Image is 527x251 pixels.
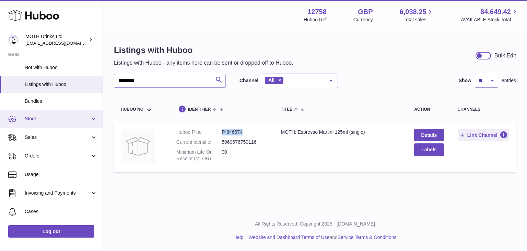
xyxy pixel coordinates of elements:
[248,234,329,240] a: Website and Dashboard Terms of Use
[281,129,401,135] div: MOTH: Espresso Martini 125ml (single)
[400,7,426,17] span: 6,038.25
[8,225,94,238] a: Log out
[307,7,327,17] strong: 12758
[25,40,101,46] span: [EMAIL_ADDRESS][DOMAIN_NAME]
[25,190,90,196] span: Invoicing and Payments
[281,107,292,112] span: title
[176,139,222,145] dt: Current identifier
[414,129,444,141] a: Details
[502,77,516,84] span: entries
[480,7,511,17] span: 84,649.42
[114,59,293,67] p: Listings with Huboo - any items here can be sent or dropped off to Huboo.
[338,234,397,240] a: Service Terms & Conditions
[222,139,267,145] dd: 5060676750116
[25,116,90,122] span: Stock
[246,234,396,241] li: and
[459,77,471,84] label: Show
[467,132,497,138] span: Link Channel
[25,171,97,178] span: Usage
[353,17,373,23] div: Currency
[414,107,444,112] div: action
[458,107,510,112] div: channels
[25,98,97,105] span: Bundles
[234,234,244,240] a: Help
[121,107,143,112] span: Huboo no
[25,208,97,215] span: Cases
[114,45,293,56] h1: Listings with Huboo
[304,17,327,23] div: Huboo Ref
[414,143,444,156] button: Labels
[25,64,97,71] span: Not with Huboo
[188,107,211,112] span: identifier
[461,7,519,23] a: 84,649.42 AVAILABLE Stock Total
[25,81,97,88] span: Listings with Huboo
[494,52,516,59] div: Bulk Edit
[358,7,373,17] strong: GBP
[25,134,90,141] span: Sales
[8,35,19,45] img: orders@mothdrinks.com
[400,7,434,23] a: 6,038.25 Total sales
[176,129,222,135] dt: Huboo P no
[25,153,90,159] span: Orders
[461,17,519,23] span: AVAILABLE Stock Total
[268,77,274,83] span: All
[403,17,434,23] span: Total sales
[121,129,155,163] img: MOTH: Espresso Martini 125ml (single)
[108,221,522,227] p: All Rights Reserved. Copyright 2025 - [DOMAIN_NAME]
[222,149,267,162] dd: 90
[25,33,87,46] div: MOTH Drinks Ltd
[176,149,222,162] dt: Minimum Life On Receipt (MLOR)
[458,129,510,141] button: Link Channel
[222,129,267,135] dd: P-846674
[239,77,258,84] label: Channel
